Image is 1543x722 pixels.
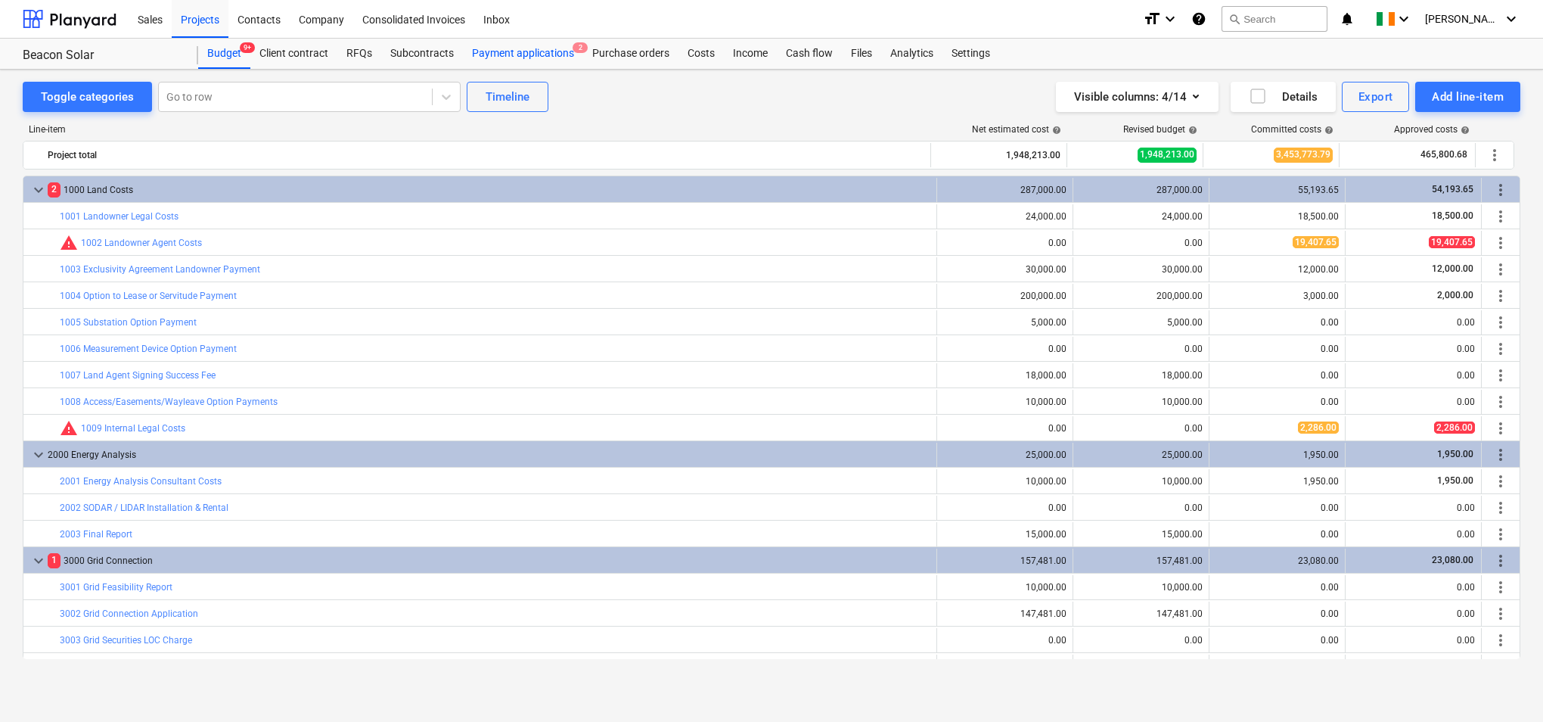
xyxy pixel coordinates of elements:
[1430,555,1475,565] span: 23,080.00
[1430,263,1475,274] span: 12,000.00
[60,658,78,676] span: Committed costs exceed revised budget
[1352,317,1475,328] div: 0.00
[1215,370,1339,381] div: 0.00
[1458,126,1470,135] span: help
[60,291,237,301] a: 1004 Option to Lease or Servitude Payment
[1467,649,1543,722] div: Chat Widget
[486,87,529,107] div: Timeline
[1492,287,1510,305] span: More actions
[1492,552,1510,570] span: More actions
[1215,344,1339,354] div: 0.00
[337,39,381,69] div: RFQs
[943,450,1066,460] div: 25,000.00
[1079,476,1203,487] div: 10,000.00
[1079,608,1203,619] div: 147,481.00
[943,476,1066,487] div: 10,000.00
[1352,344,1475,354] div: 0.00
[1492,578,1510,596] span: More actions
[724,39,777,69] div: Income
[1429,236,1475,248] span: 19,407.65
[60,635,192,646] a: 3003 Grid Securities LOC Charge
[1049,126,1061,135] span: help
[48,443,930,467] div: 2000 Energy Analysis
[1432,87,1504,107] div: Add line-item
[1079,635,1203,646] div: 0.00
[573,42,588,53] span: 2
[1492,525,1510,543] span: More actions
[23,48,180,64] div: Beacon Solar
[1492,605,1510,623] span: More actions
[942,39,999,69] div: Settings
[48,178,930,202] div: 1000 Land Costs
[1074,87,1200,107] div: Visible columns : 4/14
[1352,608,1475,619] div: 0.00
[60,476,222,487] a: 2001 Energy Analysis Consultant Costs
[943,582,1066,593] div: 10,000.00
[1415,82,1520,112] button: Add line-item
[1430,184,1475,195] span: 54,193.65
[60,503,228,513] a: 2002 SODAR / LIDAR Installation & Rental
[23,82,152,112] button: Toggle categories
[48,182,61,197] span: 2
[1215,635,1339,646] div: 0.00
[1395,10,1413,28] i: keyboard_arrow_down
[777,39,842,69] div: Cash flow
[1215,529,1339,540] div: 0.00
[1492,234,1510,252] span: More actions
[1352,582,1475,593] div: 0.00
[943,344,1066,354] div: 0.00
[1352,529,1475,540] div: 0.00
[972,124,1061,135] div: Net estimated cost
[1079,264,1203,275] div: 30,000.00
[1298,422,1339,434] span: 2,286.00
[943,423,1066,434] div: 0.00
[1492,499,1510,517] span: More actions
[29,552,48,570] span: keyboard_arrow_down
[198,39,250,69] a: Budget9+
[1079,397,1203,407] div: 10,000.00
[463,39,583,69] div: Payment applications
[81,238,202,248] a: 1002 Landowner Agent Costs
[1342,82,1410,112] button: Export
[1486,146,1504,164] span: More actions
[1340,10,1355,28] i: notifications
[60,211,179,222] a: 1001 Landowner Legal Costs
[463,39,583,69] a: Payment applications2
[60,608,198,619] a: 3002 Grid Connection Application
[1293,236,1339,248] span: 19,407.65
[60,234,78,252] span: Committed costs exceed revised budget
[1434,422,1475,434] span: 2,286.00
[943,608,1066,619] div: 147,481.00
[1419,148,1469,161] span: 465,800.68
[943,211,1066,222] div: 24,000.00
[1215,211,1339,222] div: 18,500.00
[1056,82,1219,112] button: Visible columns:4/14
[842,39,881,69] div: Files
[1143,10,1161,28] i: format_size
[1079,185,1203,195] div: 287,000.00
[1215,582,1339,593] div: 0.00
[29,181,48,199] span: keyboard_arrow_down
[1430,210,1475,221] span: 18,500.00
[60,370,216,381] a: 1007 Land Agent Signing Success Fee
[1274,148,1333,162] span: 3,453,773.79
[81,423,185,434] a: 1009 Internal Legal Costs
[1502,10,1520,28] i: keyboard_arrow_down
[583,39,678,69] a: Purchase orders
[467,82,548,112] button: Timeline
[1492,419,1510,437] span: More actions
[1215,608,1339,619] div: 0.00
[881,39,942,69] a: Analytics
[23,124,932,135] div: Line-item
[937,143,1060,167] div: 1,948,213.00
[1215,291,1339,301] div: 3,000.00
[678,39,724,69] a: Costs
[1352,397,1475,407] div: 0.00
[1079,450,1203,460] div: 25,000.00
[1321,126,1333,135] span: help
[1492,393,1510,411] span: More actions
[1251,124,1333,135] div: Committed costs
[250,39,337,69] a: Client contract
